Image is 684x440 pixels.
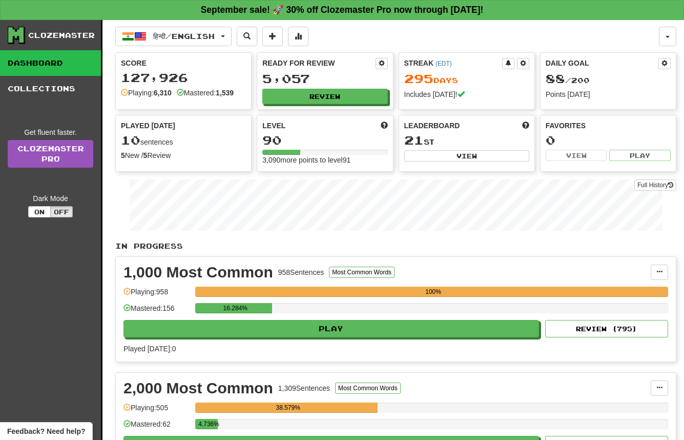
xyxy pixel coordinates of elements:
span: हिन्दी / English [153,32,215,41]
div: st [404,134,529,147]
strong: September sale! 🚀 30% off Clozemaster Pro now through [DATE]! [201,5,484,15]
div: 0 [546,134,671,147]
button: Play [609,150,671,161]
button: Most Common Words [335,383,401,394]
div: 958 Sentences [278,267,324,277]
div: Day s [404,72,529,86]
button: View [404,150,529,162]
a: (EDT) [436,60,452,67]
div: 3,090 more points to level 91 [262,155,387,165]
a: ClozemasterPro [8,140,93,168]
div: 127,926 [121,71,246,84]
div: Score [121,58,246,68]
div: 5,057 [262,72,387,85]
div: Daily Goal [546,58,658,69]
div: Favorites [546,121,671,131]
strong: 5 [143,151,148,159]
button: Review [262,89,387,104]
button: Add sentence to collection [262,27,283,46]
div: 4.736% [198,419,217,429]
span: Open feedback widget [7,426,85,436]
button: Most Common Words [329,267,395,278]
button: Search sentences [237,27,257,46]
span: This week in points, UTC [522,121,529,131]
span: 295 [404,71,433,86]
span: Level [262,121,285,131]
span: Played [DATE]: 0 [123,345,176,353]
div: Clozemaster [28,30,95,41]
button: Review (795) [545,320,668,337]
div: Includes [DATE]! [404,89,529,99]
div: 1,000 Most Common [123,265,273,280]
button: Play [123,320,539,337]
span: 10 [121,133,140,147]
div: Streak [404,58,502,68]
button: On [28,206,51,217]
div: 38.579% [198,403,378,413]
div: Get fluent faster. [8,127,93,137]
button: हिन्दी/English [115,27,232,46]
div: Playing: 505 [123,403,190,419]
div: 2,000 Most Common [123,381,273,396]
strong: 1,539 [216,89,234,97]
button: View [546,150,607,161]
div: Playing: [121,88,172,98]
strong: 6,310 [154,89,172,97]
div: Points [DATE] [546,89,671,99]
strong: 5 [121,151,125,159]
div: Playing: 958 [123,287,190,304]
span: Played [DATE] [121,121,175,131]
button: Full History [634,179,676,191]
span: 88 [546,71,565,86]
div: 1,309 Sentences [278,383,330,393]
div: sentences [121,134,246,147]
button: Off [50,206,73,217]
span: / 200 [546,76,590,85]
div: New / Review [121,150,246,161]
div: Mastered: [177,88,234,98]
button: More stats [288,27,308,46]
p: In Progress [115,241,676,251]
span: 21 [404,133,424,147]
span: Score more points to level up [381,121,388,131]
div: Mastered: 156 [123,303,190,320]
div: 16.284% [198,303,272,313]
span: Leaderboard [404,121,460,131]
div: Ready for Review [262,58,375,68]
div: Mastered: 62 [123,419,190,436]
div: 100% [198,287,668,297]
div: 90 [262,134,387,147]
div: Dark Mode [8,193,93,204]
